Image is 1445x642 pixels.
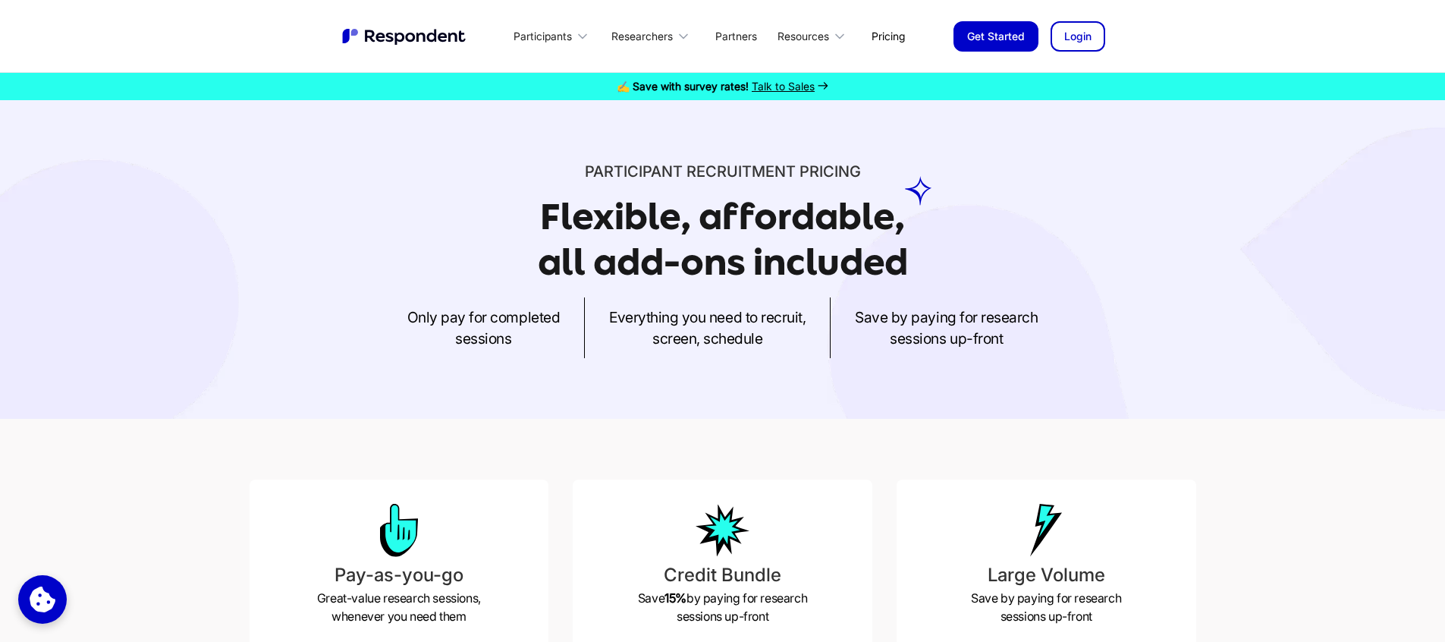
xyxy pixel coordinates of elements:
[1051,21,1105,52] a: Login
[341,27,470,46] img: Untitled UI logotext
[538,196,908,283] h1: Flexible, affordable, all add-ons included
[909,562,1184,589] h3: Large Volume
[703,18,769,54] a: Partners
[617,80,749,93] strong: ✍️ Save with survey rates!
[585,589,860,625] p: Save by paying for research sessions up-front
[909,589,1184,625] p: Save by paying for research sessions up-front
[505,18,602,54] div: Participants
[262,562,537,589] h3: Pay-as-you-go
[855,307,1038,349] p: Save by paying for research sessions up-front
[664,590,686,606] strong: 15%
[341,27,470,46] a: home
[799,162,861,181] span: PRICING
[407,307,560,349] p: Only pay for completed sessions
[262,589,537,625] p: Great-value research sessions, whenever you need them
[602,18,702,54] div: Researchers
[752,80,815,93] span: Talk to Sales
[514,29,572,44] div: Participants
[585,562,860,589] h3: Credit Bundle
[953,21,1038,52] a: Get Started
[611,29,673,44] div: Researchers
[769,18,859,54] div: Resources
[585,162,796,181] span: Participant recruitment
[859,18,917,54] a: Pricing
[777,29,829,44] div: Resources
[609,307,806,349] p: Everything you need to recruit, screen, schedule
